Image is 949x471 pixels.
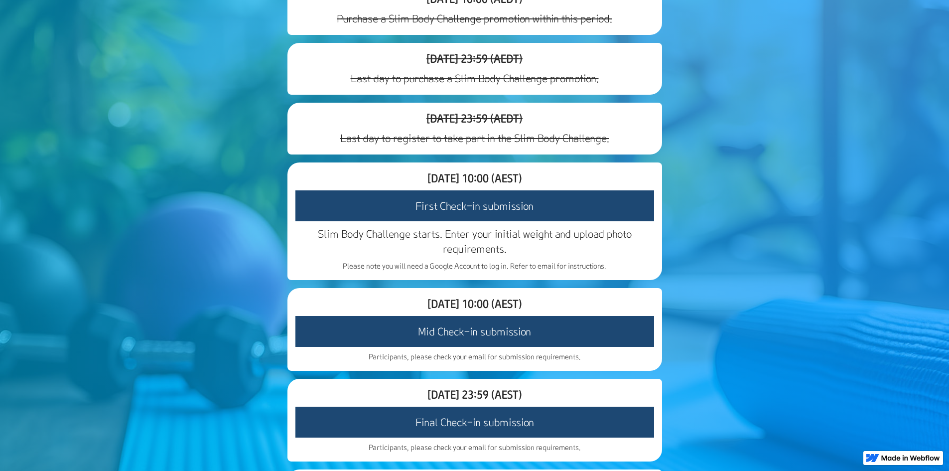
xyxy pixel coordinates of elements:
[295,226,654,256] h3: Slim Body Challenge starts. Enter your initial weight and upload photo requirements.
[295,261,654,271] p: Please note you will need a Google Account to log in. Refer to email for instructions.
[295,11,654,26] h3: Purchase a Slim Body Challenge promotion within this period.
[427,297,522,311] span: [DATE] 10:00 (AEST)
[426,111,523,125] span: [DATE] 23:59 (AEDT)
[295,407,654,438] h3: Final Check-in submission
[295,71,654,86] h3: Last day to purchase a Slim Body Challenge promotion.
[295,316,654,347] h3: Mid Check-in submission
[295,443,654,453] p: Participants, please check your email for submission requirements.
[295,352,654,362] p: Participants, please check your email for submission requirements.
[427,171,522,185] span: [DATE] 10:00 (AEST)
[295,190,654,221] h3: First Check-in submission
[881,455,940,461] img: Made in Webflow
[426,51,523,65] span: [DATE] 23:59 (AEDT)
[295,131,654,146] h3: Last day to register to take part in the Slim Body Challenge.
[427,387,522,401] span: [DATE] 23:59 (AEST)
